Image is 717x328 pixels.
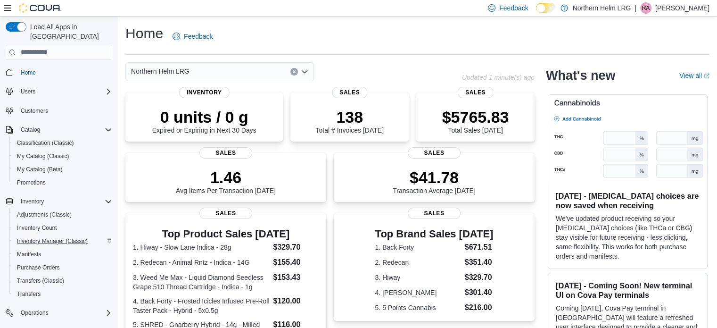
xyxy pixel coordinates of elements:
a: Manifests [13,249,45,260]
dt: 5. 5 Points Cannabis [375,303,461,312]
a: Customers [17,105,52,117]
button: Open list of options [301,68,308,76]
button: My Catalog (Classic) [9,150,116,163]
div: Transaction Average [DATE] [393,168,476,194]
svg: External link [704,73,709,79]
button: Manifests [9,248,116,261]
button: Promotions [9,176,116,189]
span: Catalog [17,124,112,135]
span: Home [17,67,112,78]
a: Adjustments (Classic) [13,209,75,220]
button: Catalog [2,123,116,136]
button: Operations [17,307,52,319]
p: Northern Helm LRG [573,2,631,14]
span: Sales [199,208,252,219]
button: Inventory Manager (Classic) [9,235,116,248]
p: 138 [315,108,383,126]
dd: $153.43 [273,272,318,283]
div: Rhiannon Adams [640,2,651,14]
span: Classification (Classic) [17,139,74,147]
span: Transfers (Classic) [17,277,64,285]
button: Transfers [9,287,116,301]
span: Inventory Manager (Classic) [17,237,88,245]
p: 1.46 [176,168,276,187]
span: Operations [21,309,49,317]
div: Avg Items Per Transaction [DATE] [176,168,276,194]
h3: [DATE] - Coming Soon! New terminal UI on Cova Pay terminals [556,281,700,300]
span: Inventory Manager (Classic) [13,235,112,247]
a: Feedback [169,27,216,46]
button: Users [2,85,116,98]
button: Clear input [290,68,298,76]
a: Classification (Classic) [13,137,78,149]
dt: 2. Redecan [375,258,461,267]
span: Catalog [21,126,40,134]
span: Customers [21,107,48,115]
h3: Top Brand Sales [DATE] [375,228,494,240]
dt: 1. Back Forty [375,243,461,252]
div: Expired or Expiring in Next 30 Days [152,108,256,134]
span: Inventory [21,198,44,205]
dt: 2. Redecan - Animal Rntz - Indica - 14G [133,258,269,267]
span: Sales [458,87,493,98]
a: View allExternal link [679,72,709,79]
p: Updated 1 minute(s) ago [462,74,535,81]
span: Manifests [17,251,41,258]
input: Dark Mode [536,3,556,13]
button: Home [2,66,116,79]
button: Users [17,86,39,97]
dd: $329.70 [465,272,494,283]
span: Promotions [13,177,112,188]
div: Total Sales [DATE] [442,108,509,134]
dd: $671.51 [465,242,494,253]
span: Sales [199,147,252,159]
a: My Catalog (Beta) [13,164,66,175]
span: Inventory Count [17,224,57,232]
dt: 1. Hiway - Slow Lane Indica - 28g [133,243,269,252]
span: Adjustments (Classic) [17,211,72,219]
span: Promotions [17,179,46,186]
img: Cova [19,3,61,13]
p: We've updated product receiving so your [MEDICAL_DATA] choices (like THCa or CBG) stay visible fo... [556,214,700,261]
span: Customers [17,105,112,117]
span: Transfers [13,288,112,300]
p: 0 units / 0 g [152,108,256,126]
h3: Top Product Sales [DATE] [133,228,319,240]
span: RA [642,2,650,14]
p: | [635,2,636,14]
dt: 4. [PERSON_NAME] [375,288,461,297]
dd: $301.40 [465,287,494,298]
span: Purchase Orders [13,262,112,273]
dd: $351.40 [465,257,494,268]
button: Classification (Classic) [9,136,116,150]
span: Users [17,86,112,97]
dt: 3. Weed Me Max - Liquid Diamond Seedless Grape 510 Thread Cartridge - Indica - 1g [133,273,269,292]
a: Promotions [13,177,49,188]
button: Purchase Orders [9,261,116,274]
dd: $155.40 [273,257,318,268]
span: Inventory [179,87,230,98]
span: Classification (Classic) [13,137,112,149]
span: My Catalog (Beta) [17,166,63,173]
span: Feedback [499,3,528,13]
span: Load All Apps in [GEOGRAPHIC_DATA] [26,22,112,41]
a: Inventory Manager (Classic) [13,235,91,247]
a: Inventory Count [13,222,61,234]
span: My Catalog (Classic) [17,152,69,160]
dt: 4. Back Forty - Frosted Icicles Infused Pre-Roll Taster Pack - Hybrid - 5x0.5g [133,296,269,315]
button: Adjustments (Classic) [9,208,116,221]
button: Inventory [2,195,116,208]
button: Operations [2,306,116,320]
span: Transfers [17,290,41,298]
a: Home [17,67,40,78]
p: [PERSON_NAME] [655,2,709,14]
span: Sales [332,87,367,98]
span: Transfers (Classic) [13,275,112,286]
div: Total # Invoices [DATE] [315,108,383,134]
button: Customers [2,104,116,118]
dt: 3. Hiway [375,273,461,282]
h3: [DATE] - [MEDICAL_DATA] choices are now saved when receiving [556,191,700,210]
button: My Catalog (Beta) [9,163,116,176]
span: Northern Helm LRG [131,66,190,77]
